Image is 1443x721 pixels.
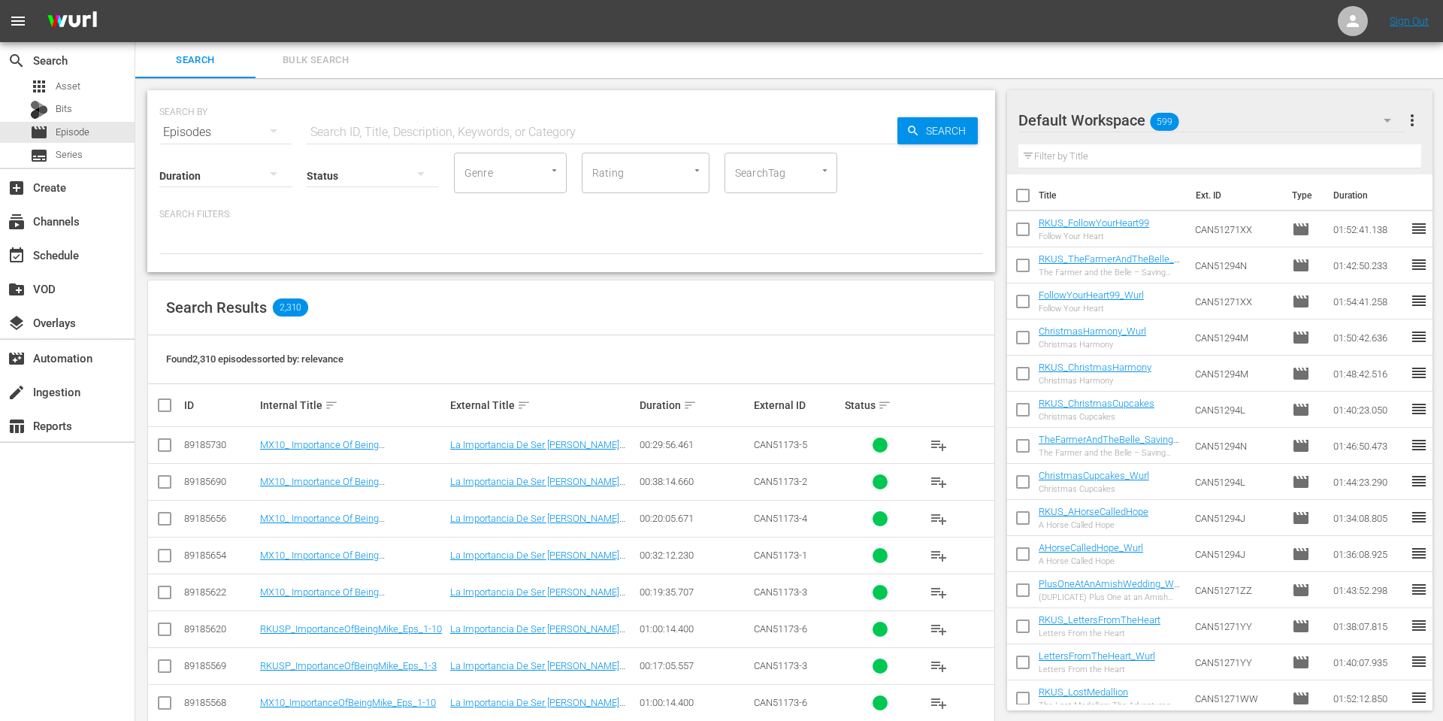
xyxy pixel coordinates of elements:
div: External ID [754,399,840,411]
div: The Farmer and the Belle – Saving Santaland [1039,268,1183,277]
td: 01:48:42.516 [1327,356,1410,392]
div: Internal Title [260,396,446,414]
a: MX10_ Importance Of Being [PERSON_NAME] _Eps_1-5 [260,550,385,572]
div: A Horse Called Hope [1039,556,1143,566]
a: La Importancia De Ser [PERSON_NAME] Episodios 7-10 [450,439,625,462]
span: Search [144,52,247,69]
div: 89185569 [184,660,256,671]
a: RKUS_FollowYourHeart99 [1039,217,1149,229]
span: Asset [56,79,80,94]
span: Series [30,147,48,165]
td: CAN51294J [1189,536,1287,572]
div: Default Workspace [1018,99,1405,141]
div: 00:20:05.671 [640,513,749,524]
span: Episode [1292,473,1310,491]
div: Christmas Cupcakes [1039,412,1154,422]
a: La Importancia De Ser [PERSON_NAME] Episodios 1-10 [450,623,625,646]
span: Episode [30,123,48,141]
td: 01:43:52.298 [1327,572,1410,608]
th: Duration [1324,174,1414,217]
div: Christmas Harmony [1039,376,1151,386]
span: reorder [1410,580,1428,598]
a: RKUS_AHorseCalledHope [1039,506,1148,517]
span: Asset [30,77,48,95]
span: CAN51173-5 [754,439,807,450]
img: ans4CAIJ8jUAAAAAAAAAAAAAAAAAAAAAAAAgQb4GAAAAAAAAAAAAAAAAAAAAAAAAJMjXAAAAAAAAAAAAAAAAAAAAAAAAgAT5G... [36,4,108,39]
span: Found 2,310 episodes sorted by: relevance [166,353,343,365]
th: Ext. ID [1187,174,1283,217]
span: 599 [1150,106,1178,138]
button: playlist_add [921,574,957,610]
td: 01:52:41.138 [1327,211,1410,247]
button: Search [897,117,978,144]
span: sort [325,398,338,412]
span: Episode [1292,689,1310,707]
a: AHorseCalledHope_Wurl [1039,542,1143,553]
span: Overlays [8,314,26,332]
span: sort [683,398,697,412]
span: Search Results [166,298,267,317]
a: ChristmasHarmony_Wurl [1039,326,1146,337]
span: reorder [1410,653,1428,671]
td: 01:46:50.473 [1327,428,1410,464]
a: La Importancia De Ser [PERSON_NAME] Episodios 1-3 [450,586,625,609]
span: reorder [1410,220,1428,238]
span: Search [8,52,26,70]
span: reorder [1410,328,1428,346]
span: Episode [1292,617,1310,635]
div: 89185690 [184,476,256,487]
div: 89185568 [184,697,256,708]
span: Series [56,147,83,162]
span: reorder [1410,508,1428,526]
div: ID [184,399,256,411]
span: 2,310 [273,298,308,317]
span: playlist_add [930,657,948,675]
span: reorder [1410,436,1428,454]
div: 89185730 [184,439,256,450]
span: reorder [1410,364,1428,382]
div: Letters From the Heart [1039,665,1155,674]
span: sort [517,398,531,412]
th: Title [1039,174,1187,217]
span: Episode [1292,292,1310,311]
button: more_vert [1403,102,1421,138]
span: Channels [8,213,26,231]
td: 01:38:07.815 [1327,608,1410,644]
span: playlist_add [930,436,948,454]
a: MX10_ Importance Of Being [PERSON_NAME] _Eps_7-10 [260,439,385,462]
span: Schedule [8,247,26,265]
td: CAN51294L [1189,392,1287,428]
div: 89185622 [184,586,256,598]
a: RKUS_LettersFromTheHeart [1039,614,1160,626]
button: playlist_add [921,464,957,500]
span: Bulk Search [265,52,367,69]
span: CAN51173-3 [754,586,807,598]
button: playlist_add [921,501,957,537]
span: reorder [1410,544,1428,562]
td: 01:36:08.925 [1327,536,1410,572]
td: 01:54:41.258 [1327,283,1410,320]
a: LettersFromTheHeart_Wurl [1039,650,1155,662]
a: RKUS_TheFarmerAndTheBelle_SavingSantaland [1039,253,1180,276]
span: reorder [1410,292,1428,310]
td: 01:40:07.935 [1327,644,1410,680]
span: CAN51173-2 [754,476,807,487]
a: MX10_ Importance Of Being [PERSON_NAME] _Eps_1-3 [260,586,385,609]
span: more_vert [1403,111,1421,129]
span: reorder [1410,689,1428,707]
div: Duration [640,396,749,414]
div: 00:29:56.461 [640,439,749,450]
span: Episode [1292,437,1310,455]
a: RKUSP_ImportanceOfBeingMike_Eps_1-3 [260,660,437,671]
span: Create [8,179,26,197]
a: FollowYourHeart99_Wurl [1039,289,1144,301]
span: CAN51173-6 [754,697,807,708]
a: RKUS_ChristmasCupcakes [1039,398,1154,409]
span: sort [878,398,891,412]
a: La Importancia De Ser [PERSON_NAME] Episodios 1-5 [450,550,625,572]
span: reorder [1410,256,1428,274]
div: 89185654 [184,550,256,561]
p: Search Filters: [159,208,983,221]
div: Status [845,396,916,414]
span: Automation [8,350,26,368]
